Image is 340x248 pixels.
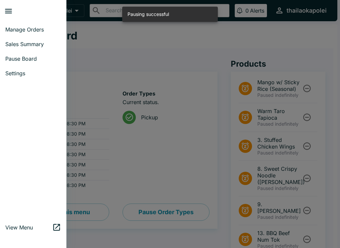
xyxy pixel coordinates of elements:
span: View Menu [5,224,52,231]
span: Pause Board [5,55,61,62]
span: Sales Summary [5,41,61,47]
div: Pausing successful [127,9,169,20]
span: Manage Orders [5,26,61,33]
span: Settings [5,70,61,77]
